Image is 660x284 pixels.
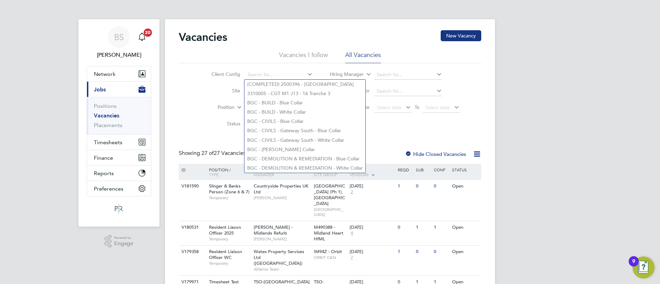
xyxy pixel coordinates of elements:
[244,89,365,98] li: 3310005 - CGT M1 J13 - 16 Tranche 3
[209,261,250,266] span: Temporary
[350,172,369,177] span: Vendors
[179,30,227,44] h2: Vacancies
[432,180,450,193] div: 0
[396,246,414,258] div: 1
[180,180,204,193] div: V181590
[114,241,133,247] span: Engage
[87,203,151,214] a: Go to home page
[201,150,246,157] span: 27 Vacancies
[94,86,106,93] span: Jobs
[314,183,345,206] span: [GEOGRAPHIC_DATA] (Ph 1), [GEOGRAPHIC_DATA]
[87,181,151,196] button: Preferences
[254,249,304,266] span: Wates Property Services Ltd ([GEOGRAPHIC_DATA])
[144,29,152,37] span: 20
[209,195,250,201] span: Temporary
[104,235,134,248] a: Powered byEngage
[244,154,365,163] li: BGC - DEMOLITION & REMEDIATION - Blue Collar
[179,150,247,157] div: Showing
[414,246,432,258] div: 0
[201,88,240,94] label: Site
[425,104,450,111] span: Select date
[87,150,151,165] button: Finance
[244,145,365,154] li: BGC - [PERSON_NAME] Collar
[209,172,219,177] span: Type
[244,126,365,135] li: BGC - CIVILS - Gateway South - Blue Collar
[94,103,117,109] a: Positions
[279,51,328,63] li: Vacancies I follow
[450,246,480,258] div: Open
[345,51,381,63] li: All Vacancies
[209,224,241,236] span: Resident Liason Officer 2025
[245,70,313,80] input: Search for...
[432,246,450,258] div: 0
[441,30,481,41] button: New Vacancy
[244,80,365,89] li: (COMPLETED) 2500396 - [GEOGRAPHIC_DATA]
[244,163,365,173] li: BGC - DEMOLITION & REMEDIATION - White Collar
[87,66,151,81] button: Network
[209,249,242,260] span: Resident Liaison Officer WC
[314,255,346,260] span: ORBIT C&N
[94,139,122,146] span: Timesheets
[350,189,354,195] span: 2
[350,230,354,236] span: 4
[87,82,151,97] button: Jobs
[414,164,432,175] div: Sub
[314,224,343,242] span: M490388 - Midland Heart HfML
[396,164,414,175] div: Reqd
[180,221,204,234] div: V180531
[396,221,414,234] div: 0
[94,112,119,119] a: Vacancies
[350,249,394,255] div: [DATE]
[254,236,310,242] span: [PERSON_NAME]
[414,221,432,234] div: 1
[87,51,151,59] span: Beth Seddon
[195,104,234,111] label: Position
[78,19,159,227] nav: Main navigation
[87,135,151,150] button: Timesheets
[209,236,250,242] span: Temporary
[94,170,114,177] span: Reports
[254,183,308,195] span: Countryside Properties UK Ltd
[348,164,396,181] div: Start /
[350,225,394,230] div: [DATE]
[87,166,151,181] button: Reports
[114,33,124,42] span: BS
[314,172,337,177] span: Site Group
[396,180,414,193] div: 1
[405,151,466,157] label: Hide Closed Vacancies
[414,180,432,193] div: 0
[201,150,214,157] span: 27 of
[450,221,480,234] div: Open
[201,121,240,127] label: Status
[114,235,133,241] span: Powered by
[94,71,115,77] span: Network
[87,97,151,134] div: Jobs
[94,185,123,192] span: Preferences
[314,207,346,217] span: [GEOGRAPHIC_DATA]
[450,164,480,175] div: Status
[94,155,113,161] span: Finance
[632,257,654,279] button: Open Resource Center, 9 new notifications
[113,203,125,214] img: psrsolutions-logo-retina.png
[180,164,204,175] div: ID
[412,103,421,112] span: To
[244,107,365,117] li: BGC - BUILD - White Collar
[87,26,151,59] a: BS[PERSON_NAME]
[244,117,365,126] li: BGC - CIVILS - Blue Collar
[204,164,252,180] div: Position /
[324,71,364,78] label: Hiring Manager
[244,136,365,145] li: BGC - CIVILS - Gateway South - White Collar
[180,246,204,258] div: V179358
[135,26,149,48] a: 20
[244,98,365,107] li: BGC - BUILD - Blue Collar
[350,255,354,261] span: 7
[632,261,635,270] div: 9
[450,180,480,193] div: Open
[374,70,442,80] input: Search for...
[314,249,342,254] span: IM94Z - Orbit
[94,122,122,128] a: Placements
[432,164,450,175] div: Conf
[201,71,240,77] label: Client Config
[254,224,293,236] span: [PERSON_NAME] - Midlands Refurb
[254,172,274,177] span: Manager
